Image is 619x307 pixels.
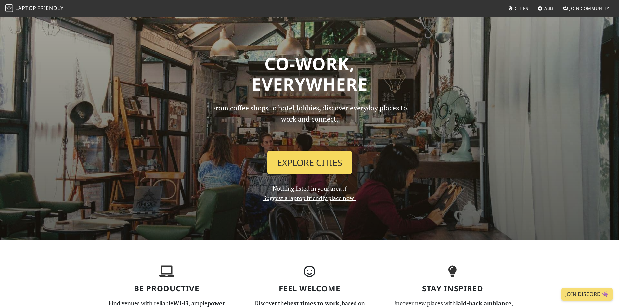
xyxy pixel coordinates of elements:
span: Laptop [15,5,36,12]
img: LaptopFriendly [5,4,13,12]
div: Nothing listed in your area :( [202,102,417,203]
span: Join Community [569,6,609,11]
a: Explore Cities [267,151,352,175]
span: Cities [515,6,528,11]
strong: laid-back ambiance [456,299,511,307]
h3: Stay Inspired [385,284,520,293]
strong: Wi-Fi [173,299,189,307]
p: From coffee shops to hotel lobbies, discover everyday places to work and connect. [206,102,413,146]
a: Add [535,3,556,14]
a: Join Discord 👾 [561,288,613,301]
h3: Feel Welcome [242,284,377,293]
a: Suggest a laptop friendly place now! [263,194,356,202]
span: Add [544,6,554,11]
h3: Be Productive [99,284,234,293]
h1: Co-work, Everywhere [99,53,520,95]
a: LaptopFriendly LaptopFriendly [5,3,64,14]
a: Join Community [560,3,612,14]
strong: best times to work [287,299,339,307]
span: Friendly [37,5,63,12]
a: Cities [506,3,531,14]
